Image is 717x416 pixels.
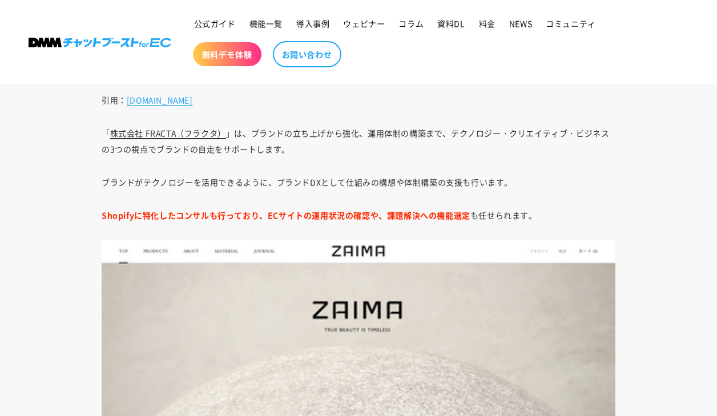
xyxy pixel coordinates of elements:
[296,18,329,29] span: 導入事例
[343,18,385,29] span: ウェビナー
[546,18,596,29] span: コミュニティ
[193,42,261,66] a: 無料デモ体験
[194,18,236,29] span: 公式ガイド
[472,11,502,35] a: 料金
[102,174,615,190] p: ブランドがテクノロジーを活用できるように、ブランドDXとして仕組みの構想や体制構築の支援も行います。
[289,11,336,35] a: 導入事例
[127,94,193,106] a: [DOMAIN_NAME]
[102,92,615,108] p: 引用：
[243,11,289,35] a: 機能一覧
[110,127,226,139] a: 株式会社 FRACTA（フラクタ）
[509,18,532,29] span: NEWS
[437,18,465,29] span: 資料DL
[249,18,283,29] span: 機能一覧
[202,49,252,59] span: 無料デモ体験
[102,125,615,157] p: 「 」は、ブランドの立ち上げから強化、運用体制の構築まで、テクノロジー・クリエイティブ・ビジネスの3つの視点でブランドの自走をサポートします。
[273,41,341,67] a: お問い合わせ
[336,11,392,35] a: ウェビナー
[539,11,603,35] a: コミュニティ
[392,11,430,35] a: コラム
[102,209,470,221] strong: Shopifyに特化したコンサルも行っており、ECサイトの運用状況の確認や、課題解決への機能選定
[282,49,332,59] span: お問い合わせ
[398,18,424,29] span: コラム
[430,11,472,35] a: 資料DL
[102,207,615,223] p: も任せられます。
[479,18,496,29] span: 料金
[29,38,171,47] img: 株式会社DMM Boost
[502,11,539,35] a: NEWS
[187,11,243,35] a: 公式ガイド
